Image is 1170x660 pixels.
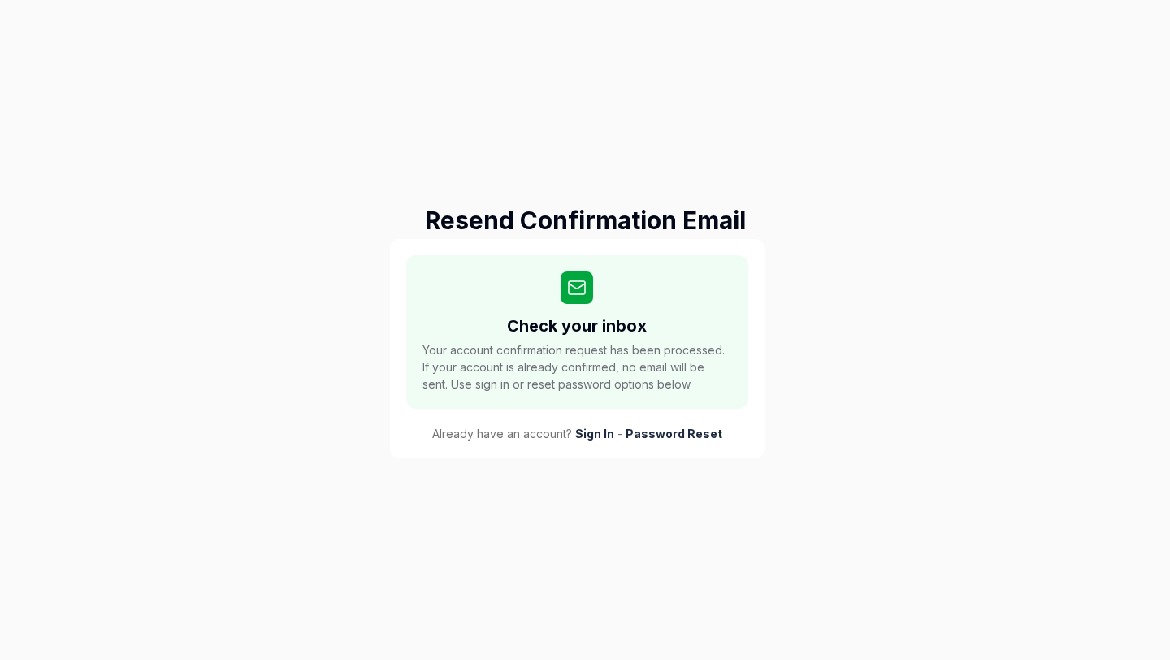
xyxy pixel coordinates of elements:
a: Sign In [575,425,614,442]
span: - [617,425,622,442]
a: Password Reset [626,425,722,442]
h2: Resend Confirmation Email [390,202,780,239]
span: Already have an account? [432,425,572,442]
span: Your account confirmation request has been processed. If your account is already confirmed, no em... [422,341,732,393]
h2: Check your inbox [507,314,647,338]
